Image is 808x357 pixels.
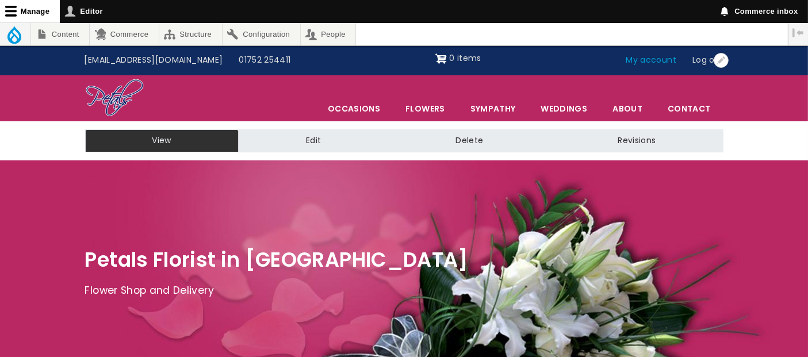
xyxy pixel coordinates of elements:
a: 01752 254411 [231,49,298,71]
a: My account [618,49,685,71]
img: Shopping cart [435,49,447,68]
img: Home [85,78,144,118]
a: Delete [388,129,550,152]
a: About [600,97,654,121]
a: Log out [684,49,732,71]
nav: Tabs [76,129,732,152]
a: View [85,129,239,152]
a: Content [31,23,89,45]
span: Petals Florist in [GEOGRAPHIC_DATA] [85,245,469,274]
span: Occasions [316,97,392,121]
span: Weddings [529,97,599,121]
a: Edit [239,129,388,152]
button: Open User account menu configuration options [714,53,729,68]
p: Flower Shop and Delivery [85,282,723,300]
a: Revisions [550,129,723,152]
a: Structure [159,23,222,45]
a: Flowers [393,97,457,121]
span: 0 items [449,52,481,64]
a: Configuration [223,23,300,45]
a: [EMAIL_ADDRESS][DOMAIN_NAME] [76,49,231,71]
a: People [301,23,356,45]
button: Vertical orientation [788,23,808,43]
a: Contact [656,97,722,121]
a: Shopping cart 0 items [435,49,481,68]
a: Commerce [90,23,158,45]
a: Sympathy [458,97,528,121]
